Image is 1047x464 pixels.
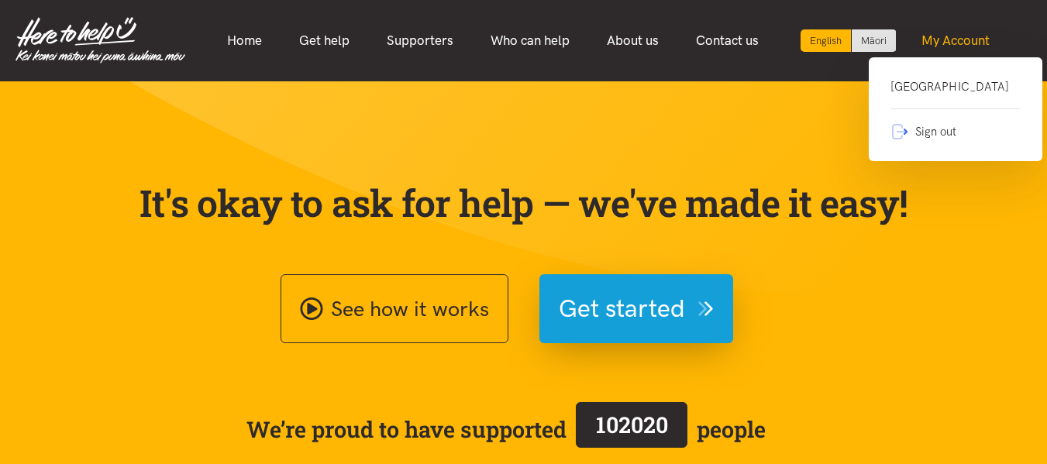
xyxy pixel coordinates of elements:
a: [GEOGRAPHIC_DATA] [890,77,1021,109]
div: My Account [869,57,1042,161]
a: Home [208,24,281,57]
div: Current language [801,29,852,52]
a: Supporters [368,24,472,57]
button: Get started [539,274,733,343]
a: About us [588,24,677,57]
div: Language toggle [801,29,897,52]
a: Contact us [677,24,777,57]
a: Sign out [890,109,1021,141]
img: Home [15,17,185,64]
a: My Account [903,24,1008,57]
a: Who can help [472,24,588,57]
a: 102020 [567,399,697,459]
a: See how it works [281,274,508,343]
p: It's okay to ask for help — we've made it easy! [136,180,911,225]
span: We’re proud to have supported people [246,399,766,459]
a: Get help [281,24,368,57]
span: Get started [559,289,685,328]
span: 102020 [596,410,668,439]
a: Switch to Te Reo Māori [852,29,896,52]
